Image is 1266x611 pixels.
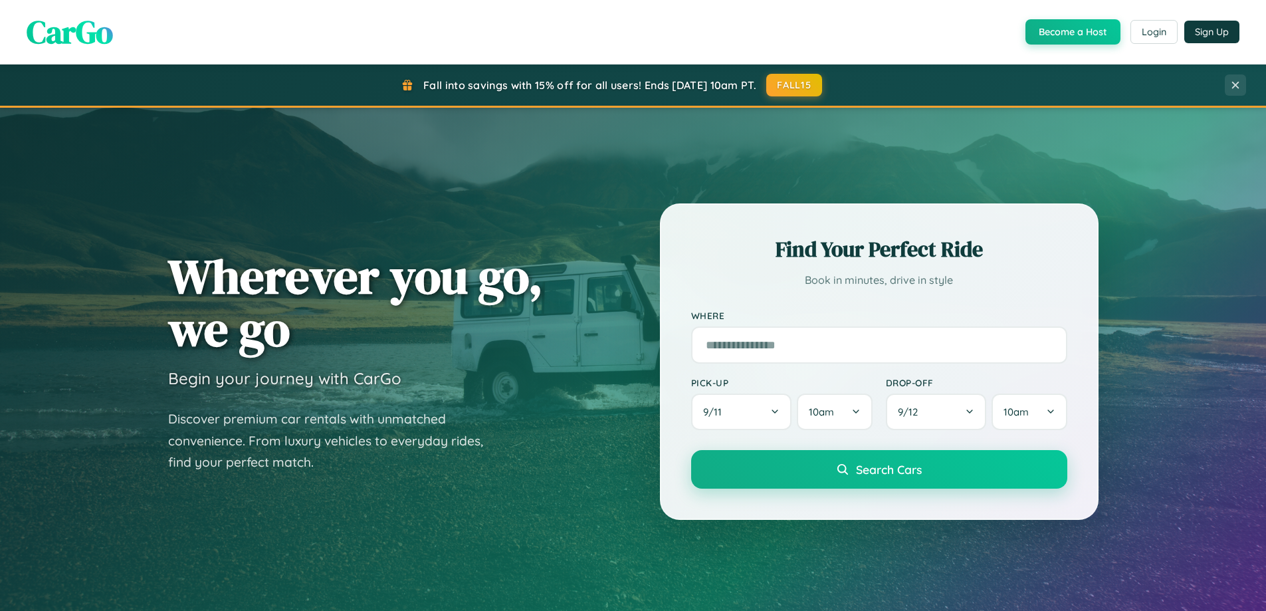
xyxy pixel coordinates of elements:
[691,310,1067,321] label: Where
[691,394,792,430] button: 9/11
[703,406,728,418] span: 9 / 11
[1025,19,1120,45] button: Become a Host
[423,78,756,92] span: Fall into savings with 15% off for all users! Ends [DATE] 10am PT.
[886,377,1067,388] label: Drop-off
[809,406,834,418] span: 10am
[1184,21,1239,43] button: Sign Up
[27,10,113,54] span: CarGo
[992,394,1067,430] button: 10am
[1003,406,1029,418] span: 10am
[886,394,987,430] button: 9/12
[797,394,872,430] button: 10am
[691,450,1067,489] button: Search Cars
[1130,20,1178,44] button: Login
[766,74,822,96] button: FALL15
[691,235,1067,264] h2: Find Your Perfect Ride
[168,408,500,473] p: Discover premium car rentals with unmatched convenience. From luxury vehicles to everyday rides, ...
[168,368,401,388] h3: Begin your journey with CarGo
[691,271,1067,290] p: Book in minutes, drive in style
[691,377,873,388] label: Pick-up
[898,406,924,418] span: 9 / 12
[856,462,922,477] span: Search Cars
[168,250,543,355] h1: Wherever you go, we go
